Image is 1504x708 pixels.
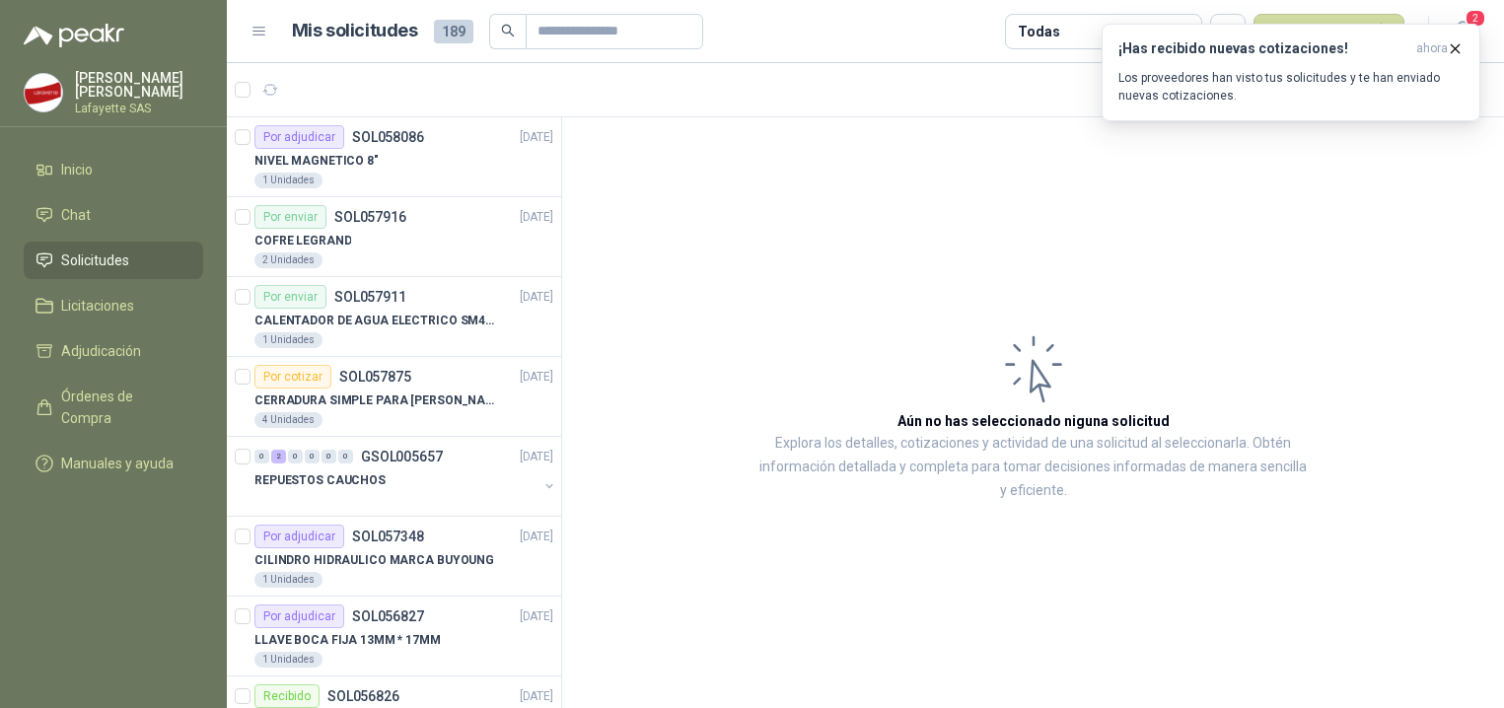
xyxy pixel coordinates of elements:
[61,340,141,362] span: Adjudicación
[61,295,134,317] span: Licitaciones
[227,597,561,676] a: Por adjudicarSOL056827[DATE] LLAVE BOCA FIJA 13MM * 17MM1 Unidades
[227,117,561,197] a: Por adjudicarSOL058086[DATE] NIVEL MAGNETICO 8"1 Unidades
[254,412,322,428] div: 4 Unidades
[520,368,553,387] p: [DATE]
[254,312,500,330] p: CALENTADOR DE AGUA ELECTRICO SM400 5-9LITROS
[759,432,1307,503] p: Explora los detalles, cotizaciones y actividad de una solicitud al seleccionarla. Obtén informaci...
[254,391,500,410] p: CERRADURA SIMPLE PARA [PERSON_NAME]
[254,572,322,588] div: 1 Unidades
[254,125,344,149] div: Por adjudicar
[254,232,351,250] p: COFRE LEGRAND
[227,357,561,437] a: Por cotizarSOL057875[DATE] CERRADURA SIMPLE PARA [PERSON_NAME]4 Unidades
[24,24,124,47] img: Logo peakr
[271,450,286,463] div: 2
[334,210,406,224] p: SOL057916
[24,445,203,482] a: Manuales y ayuda
[61,159,93,180] span: Inicio
[361,450,443,463] p: GSOL005657
[305,450,320,463] div: 0
[339,370,411,384] p: SOL057875
[334,290,406,304] p: SOL057911
[24,332,203,370] a: Adjudicación
[254,684,320,708] div: Recibido
[1018,21,1059,42] div: Todas
[24,287,203,324] a: Licitaciones
[25,74,62,111] img: Company Logo
[254,471,386,490] p: REPUESTOS CAUCHOS
[338,450,353,463] div: 0
[352,130,424,144] p: SOL058086
[61,249,129,271] span: Solicitudes
[897,410,1170,432] h3: Aún no has seleccionado niguna solicitud
[254,604,344,628] div: Por adjudicar
[520,208,553,227] p: [DATE]
[1416,40,1448,57] span: ahora
[254,450,269,463] div: 0
[75,103,203,114] p: Lafayette SAS
[1118,40,1408,57] h3: ¡Has recibido nuevas cotizaciones!
[327,689,399,703] p: SOL056826
[254,631,441,650] p: LLAVE BOCA FIJA 13MM * 17MM
[254,173,322,188] div: 1 Unidades
[292,17,418,45] h1: Mis solicitudes
[254,285,326,309] div: Por enviar
[61,453,174,474] span: Manuales y ayuda
[501,24,515,37] span: search
[520,607,553,626] p: [DATE]
[520,288,553,307] p: [DATE]
[520,448,553,466] p: [DATE]
[24,242,203,279] a: Solicitudes
[24,196,203,234] a: Chat
[254,205,326,229] div: Por enviar
[24,378,203,437] a: Órdenes de Compra
[227,197,561,277] a: Por enviarSOL057916[DATE] COFRE LEGRAND2 Unidades
[254,551,494,570] p: CILINDRO HIDRAULICO MARCA BUYOUNG
[61,204,91,226] span: Chat
[24,151,203,188] a: Inicio
[61,386,184,429] span: Órdenes de Compra
[1445,14,1480,49] button: 2
[254,445,557,508] a: 0 2 0 0 0 0 GSOL005657[DATE] REPUESTOS CAUCHOS
[288,450,303,463] div: 0
[520,687,553,706] p: [DATE]
[520,528,553,546] p: [DATE]
[227,517,561,597] a: Por adjudicarSOL057348[DATE] CILINDRO HIDRAULICO MARCA BUYOUNG1 Unidades
[254,332,322,348] div: 1 Unidades
[520,128,553,147] p: [DATE]
[322,450,336,463] div: 0
[352,530,424,543] p: SOL057348
[1118,69,1464,105] p: Los proveedores han visto tus solicitudes y te han enviado nuevas cotizaciones.
[75,71,203,99] p: [PERSON_NAME] [PERSON_NAME]
[254,152,379,171] p: NIVEL MAGNETICO 8"
[254,252,322,268] div: 2 Unidades
[254,652,322,668] div: 1 Unidades
[1253,14,1404,49] button: Nueva solicitud
[1465,9,1486,28] span: 2
[434,20,473,43] span: 189
[254,525,344,548] div: Por adjudicar
[227,277,561,357] a: Por enviarSOL057911[DATE] CALENTADOR DE AGUA ELECTRICO SM400 5-9LITROS1 Unidades
[1102,24,1480,121] button: ¡Has recibido nuevas cotizaciones!ahora Los proveedores han visto tus solicitudes y te han enviad...
[352,609,424,623] p: SOL056827
[254,365,331,389] div: Por cotizar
